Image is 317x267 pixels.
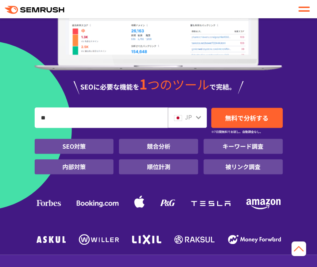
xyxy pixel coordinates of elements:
[185,112,192,121] span: JP
[35,78,283,95] div: SEOに必要な機能を
[35,108,167,127] input: URL、キーワードを入力してください
[204,139,283,154] li: キーワード調査
[209,82,236,91] span: で完結。
[211,128,263,135] small: ※7日間無料でお試し。自動課金なし。
[35,139,114,154] li: SEO対策
[147,75,209,93] span: つのツール
[119,159,198,174] li: 順位計測
[35,159,114,174] li: 内部対策
[119,139,198,154] li: 競合分析
[139,74,147,94] span: 1
[211,108,283,128] a: 無料で分析する
[225,113,268,122] span: 無料で分析する
[204,159,283,174] li: 被リンク調査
